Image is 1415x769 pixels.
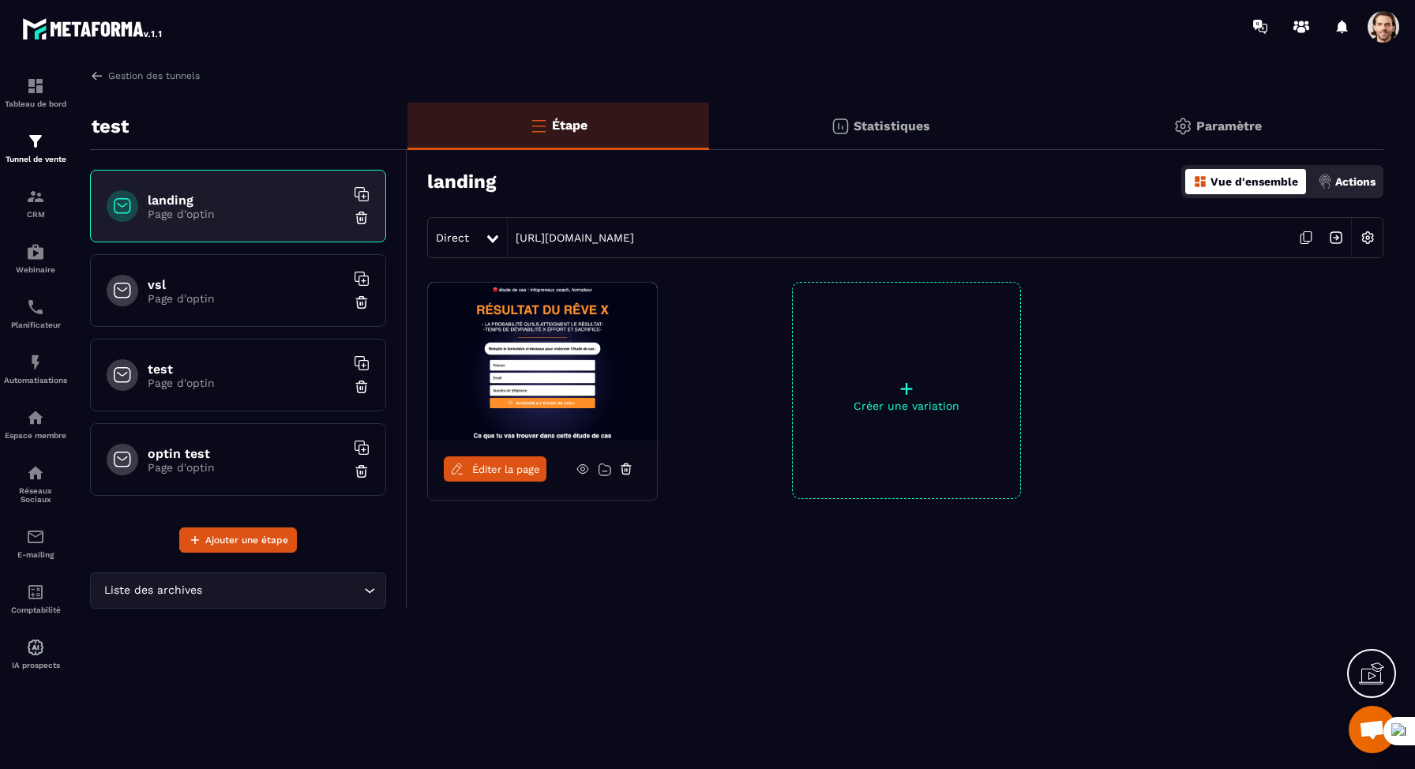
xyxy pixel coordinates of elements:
img: formation [26,77,45,96]
img: accountant [26,583,45,602]
a: emailemailE-mailing [4,516,67,571]
span: Éditer la page [472,463,540,475]
a: formationformationTunnel de vente [4,120,67,175]
img: dashboard-orange.40269519.svg [1193,174,1207,189]
img: automations [26,353,45,372]
img: arrow [90,69,104,83]
img: logo [22,14,164,43]
a: accountantaccountantComptabilité [4,571,67,626]
p: Paramètre [1196,118,1262,133]
img: automations [26,408,45,427]
img: automations [26,638,45,657]
p: Espace membre [4,431,67,440]
p: Tunnel de vente [4,155,67,163]
h6: test [148,362,345,377]
a: social-networksocial-networkRéseaux Sociaux [4,452,67,516]
h6: vsl [148,277,345,292]
a: formationformationTableau de bord [4,65,67,120]
img: arrow-next.bcc2205e.svg [1321,223,1351,253]
h3: landing [427,171,496,193]
p: CRM [4,210,67,219]
span: Liste des archives [100,582,205,599]
div: Search for option [90,572,386,609]
a: Mở cuộc trò chuyện [1349,706,1396,753]
span: Direct [436,231,469,244]
p: Page d'optin [148,461,345,474]
img: setting-gr.5f69749f.svg [1173,117,1192,136]
a: automationsautomationsWebinaire [4,231,67,286]
p: Créer une variation [793,400,1020,412]
a: Éditer la page [444,456,546,482]
p: Actions [1335,175,1376,188]
img: setting-w.858f3a88.svg [1353,223,1383,253]
p: Planificateur [4,321,67,329]
img: email [26,527,45,546]
img: trash [354,210,370,226]
img: stats.20deebd0.svg [831,117,850,136]
button: Ajouter une étape [179,527,297,553]
img: trash [354,463,370,479]
img: formation [26,187,45,206]
p: Page d'optin [148,292,345,305]
img: automations [26,242,45,261]
p: Comptabilité [4,606,67,614]
p: Automatisations [4,376,67,384]
a: automationsautomationsAutomatisations [4,341,67,396]
img: bars-o.4a397970.svg [529,116,548,135]
p: Étape [552,118,587,133]
p: Webinaire [4,265,67,274]
img: trash [354,294,370,310]
p: Statistiques [854,118,930,133]
img: trash [354,379,370,395]
a: automationsautomationsEspace membre [4,396,67,452]
p: test [92,111,129,142]
h6: landing [148,193,345,208]
img: image [428,283,657,441]
img: actions.d6e523a2.png [1318,174,1332,189]
p: IA prospects [4,661,67,670]
a: Gestion des tunnels [90,69,200,83]
input: Search for option [205,582,360,599]
img: social-network [26,463,45,482]
span: Ajouter une étape [205,532,288,548]
p: Tableau de bord [4,99,67,108]
p: Page d'optin [148,208,345,220]
p: + [793,377,1020,400]
a: schedulerschedulerPlanificateur [4,286,67,341]
p: Page d'optin [148,377,345,389]
img: formation [26,132,45,151]
h6: optin test [148,446,345,461]
a: formationformationCRM [4,175,67,231]
p: E-mailing [4,550,67,559]
img: scheduler [26,298,45,317]
p: Réseaux Sociaux [4,486,67,504]
a: [URL][DOMAIN_NAME] [508,231,634,244]
p: Vue d'ensemble [1210,175,1298,188]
